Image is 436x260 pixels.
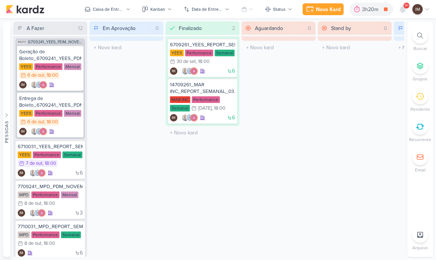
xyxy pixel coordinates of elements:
[196,59,210,64] div: , 18:00
[18,231,30,238] div: MPD
[29,169,37,177] img: Iara Santos
[18,209,25,217] div: Isabella Machado Guimarães
[75,24,86,32] div: 12
[34,209,41,217] img: Caroline Traven De Andrade
[186,114,193,121] img: Caroline Traven De Andrade
[18,143,83,150] div: 6710031_YEES_REPORT_SEMANAL_MARKETING_07.10
[18,209,25,217] div: Criador(a): Isabella Machado Guimarães
[29,128,47,135] div: Colaboradores: Iara Santos, Caroline Traven De Andrade, Alessandra Gomes
[405,3,409,9] span: 9+
[20,251,23,255] p: IM
[411,106,430,113] p: Pendente
[215,50,235,56] div: Semanal
[19,95,81,109] div: Entrega de Boleto_6709241_YEES_PDM_NOVEMBRO
[3,121,10,143] div: Pessoas
[170,114,177,121] div: Criador(a): Isabella Machado Guimarães
[27,169,45,177] div: Colaboradores: Iara Santos, Caroline Traven De Andrade, Alessandra Gomes
[172,70,176,73] p: IM
[170,114,177,121] div: Isabella Machado Guimarães
[38,169,45,177] img: Alessandra Gomes
[41,241,55,246] div: , 18:00
[180,67,198,75] div: Colaboradores: Iara Santos, Caroline Traven De Andrade, Alessandra Gomes
[34,169,41,177] img: Caroline Traven De Andrade
[19,110,33,117] div: YEES
[18,183,83,190] div: 7709241_MPD_PDM_NOVEMBRO
[20,211,23,215] p: IM
[21,130,25,134] p: IM
[19,81,27,89] div: Isabella Machado Guimarães
[415,167,426,173] p: Email
[172,116,176,120] p: IM
[31,191,59,198] div: Performance
[409,136,431,143] p: Recorrente
[198,106,212,111] div: [DATE]
[153,24,162,32] div: 0
[24,201,41,206] div: 8 de out
[44,73,58,78] div: , 18:00
[31,231,59,238] div: Performance
[19,81,27,89] div: Criador(a): Isabella Machado Guimarães
[80,210,83,216] span: 3
[186,67,193,75] img: Caroline Traven De Andrade
[18,223,83,230] div: 7710031_MPD_REPORT_SEMANAL_08.10
[62,151,82,158] div: Semanal
[243,42,314,53] input: + Novo kard
[38,209,45,217] img: Alessandra Gomes
[177,59,196,64] div: 30 de set
[64,110,81,117] div: Mensal
[20,171,23,175] p: IM
[40,81,47,89] img: Alessandra Gomes
[170,41,235,48] div: 6709261_YEES_REPORT_SEMANAL_COMERCIAL_30.09
[64,63,81,70] div: Mensal
[17,40,27,44] span: IM213
[192,96,220,103] div: Performance
[34,110,62,117] div: Performance
[316,6,341,13] div: Novo Kard
[407,27,433,52] li: Ctrl + F
[232,115,235,120] span: 6
[3,21,10,257] button: Pessoas
[6,5,44,14] img: kardz.app
[61,231,81,238] div: Semanal
[80,170,83,176] span: 6
[190,67,198,75] img: Alessandra Gomes
[185,50,213,56] div: Performance
[18,169,25,177] div: Criador(a): Isabella Machado Guimarães
[28,40,84,44] span: 6709241_YEES_PDM_NOVEMBRO
[29,209,37,217] img: Iara Santos
[413,45,427,52] p: Buscar
[80,250,83,256] span: 6
[415,6,420,13] p: IM
[232,69,235,74] span: 6
[170,81,235,95] div: 14709261_MAR INC_REPORT_SEMANAL_03.10
[31,81,38,89] img: Iara Santos
[35,128,42,135] img: Caroline Traven De Andrade
[229,24,238,32] div: 2
[31,128,38,135] img: Iara Santos
[303,3,344,15] button: Novo Kard
[18,249,25,257] div: Isabella Machado Guimarães
[319,42,390,53] input: + Novo kard
[40,128,47,135] img: Alessandra Gomes
[27,120,44,124] div: 6 de out
[91,42,162,53] input: + Novo kard
[181,67,189,75] img: Iara Santos
[18,169,25,177] div: Isabella Machado Guimarães
[18,249,25,257] div: Criador(a): Isabella Machado Guimarães
[167,127,238,138] input: + Novo kard
[18,191,30,198] div: MPD
[19,128,27,135] div: Criador(a): Isabella Machado Guimarães
[19,49,81,62] div: Geração de Boleto_6709241_YEES_PDM_NOVEMBRO
[180,114,198,121] div: Colaboradores: Iara Santos, Caroline Traven De Andrade, Alessandra Gomes
[34,63,62,70] div: Performance
[170,67,177,75] div: Isabella Machado Guimarães
[412,244,428,251] p: Arquivo
[190,114,198,121] img: Alessandra Gomes
[29,81,47,89] div: Colaboradores: Iara Santos, Caroline Traven De Andrade, Alessandra Gomes
[170,67,177,75] div: Criador(a): Isabella Machado Guimarães
[170,96,190,103] div: MAR INC
[35,81,42,89] img: Caroline Traven De Andrade
[27,209,45,217] div: Colaboradores: Iara Santos, Caroline Traven De Andrade, Alessandra Gomes
[44,120,58,124] div: , 18:00
[212,106,225,111] div: , 18:00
